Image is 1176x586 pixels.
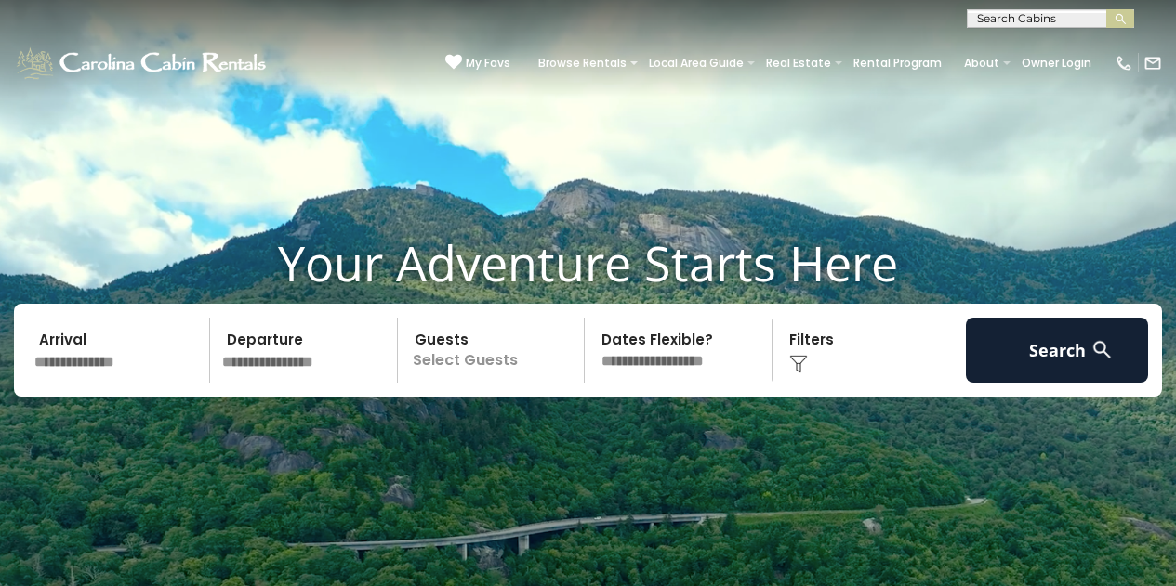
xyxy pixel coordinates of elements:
[445,54,510,72] a: My Favs
[789,355,808,373] img: filter--v1.png
[1090,338,1114,361] img: search-regular-white.png
[529,50,636,76] a: Browse Rentals
[466,55,510,72] span: My Favs
[955,50,1009,76] a: About
[403,318,585,383] p: Select Guests
[1143,54,1162,72] img: mail-regular-white.png
[640,50,753,76] a: Local Area Guide
[14,45,271,82] img: White-1-1-2.png
[14,234,1162,292] h1: Your Adventure Starts Here
[844,50,951,76] a: Rental Program
[1115,54,1133,72] img: phone-regular-white.png
[966,318,1148,383] button: Search
[1012,50,1101,76] a: Owner Login
[757,50,840,76] a: Real Estate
